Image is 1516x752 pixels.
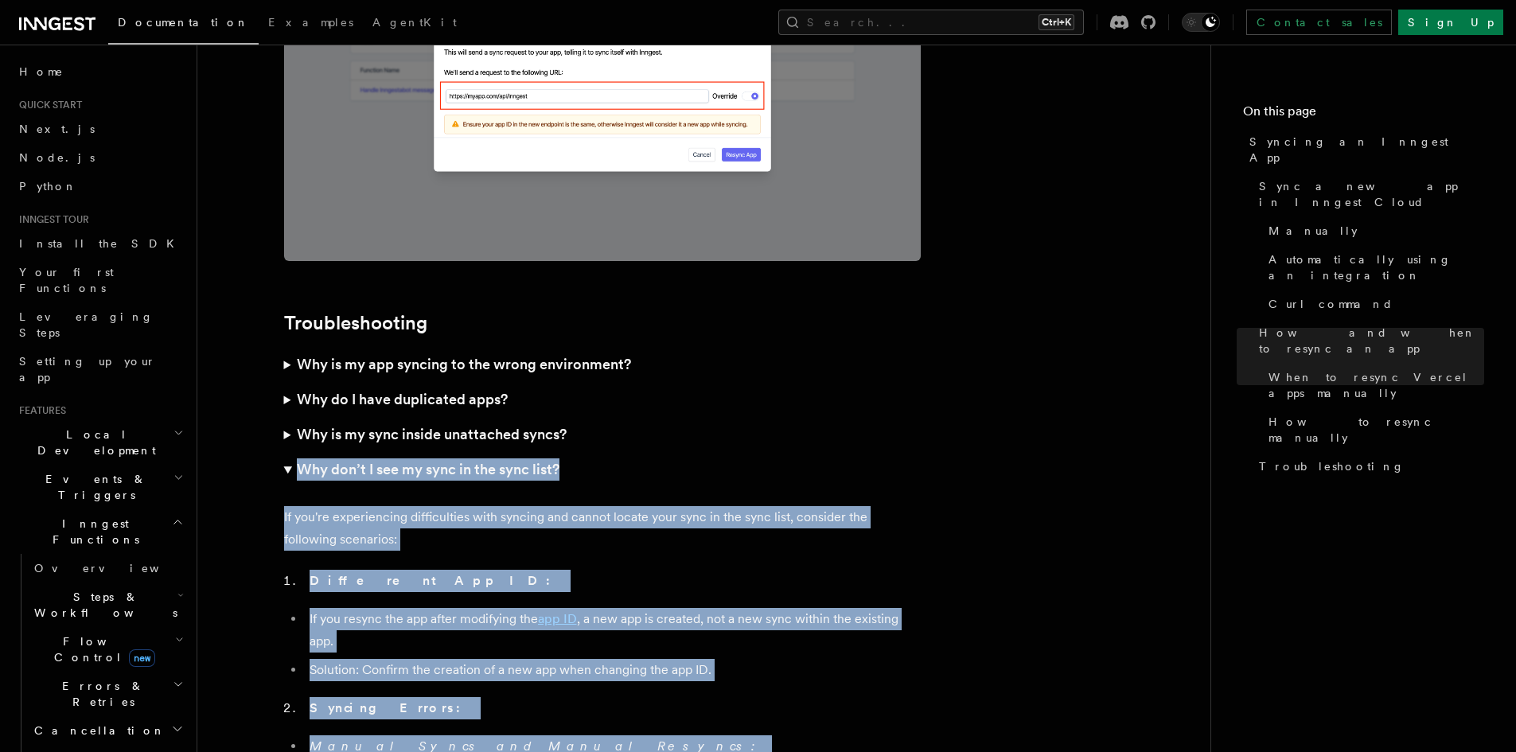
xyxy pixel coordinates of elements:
button: Inngest Functions [13,509,187,554]
button: Errors & Retries [28,672,187,716]
button: Flow Controlnew [28,627,187,672]
span: Inngest Functions [13,516,172,547]
span: Events & Triggers [13,471,173,503]
h3: Why don’t I see my sync in the sync list? [297,458,559,481]
span: Steps & Workflows [28,589,177,621]
a: Manually [1262,216,1484,245]
span: Overview [34,562,198,575]
span: AgentKit [372,16,457,29]
a: Syncing an Inngest App [1243,127,1484,172]
span: Documentation [118,16,249,29]
span: Automatically using an integration [1269,251,1484,283]
h4: On this page [1243,102,1484,127]
span: Local Development [13,427,173,458]
h3: Why is my app syncing to the wrong environment? [297,353,631,376]
button: Steps & Workflows [28,583,187,627]
a: Leveraging Steps [13,302,187,347]
button: Events & Triggers [13,465,187,509]
summary: Why don’t I see my sync in the sync list? [284,452,921,487]
a: Examples [259,5,363,43]
a: Home [13,57,187,86]
li: Solution: Confirm the creation of a new app when changing the app ID. [305,659,921,681]
a: Setting up your app [13,347,187,392]
button: Toggle dark mode [1182,13,1220,32]
a: Sign Up [1398,10,1503,35]
button: Search...Ctrl+K [778,10,1084,35]
a: Node.js [13,143,187,172]
li: If you resync the app after modifying the , a new app is created, not a new sync within the exist... [305,608,921,653]
a: Documentation [108,5,259,45]
a: How and when to resync an app [1253,318,1484,363]
strong: Syncing Errors: [310,700,470,715]
a: AgentKit [363,5,466,43]
span: Syncing an Inngest App [1249,134,1484,166]
span: Home [19,64,64,80]
span: Curl command [1269,296,1393,312]
span: Leveraging Steps [19,310,154,339]
strong: Different App ID: [310,573,559,588]
span: Python [19,180,77,193]
a: Troubleshooting [284,312,427,334]
h3: Why do I have duplicated apps? [297,388,508,411]
button: Cancellation [28,716,187,745]
a: Curl command [1262,290,1484,318]
kbd: Ctrl+K [1039,14,1074,30]
span: Node.js [19,151,95,164]
summary: Why do I have duplicated apps? [284,382,921,417]
span: How and when to resync an app [1259,325,1484,357]
span: Cancellation [28,723,166,738]
span: Setting up your app [19,355,156,384]
a: Troubleshooting [1253,452,1484,481]
a: Overview [28,554,187,583]
span: Flow Control [28,633,175,665]
a: When to resync Vercel apps manually [1262,363,1484,407]
span: Sync a new app in Inngest Cloud [1259,178,1484,210]
span: How to resync manually [1269,414,1484,446]
a: How to resync manually [1262,407,1484,452]
a: Next.js [13,115,187,143]
span: Your first Functions [19,266,114,294]
span: Quick start [13,99,82,111]
span: When to resync Vercel apps manually [1269,369,1484,401]
span: Troubleshooting [1259,458,1405,474]
summary: Why is my app syncing to the wrong environment? [284,347,921,382]
h3: Why is my sync inside unattached syncs? [297,423,567,446]
span: Inngest tour [13,213,89,226]
p: If you're experiencing difficulties with syncing and cannot locate your sync in the sync list, co... [284,506,921,551]
span: Next.js [19,123,95,135]
a: Contact sales [1246,10,1392,35]
a: Your first Functions [13,258,187,302]
summary: Why is my sync inside unattached syncs? [284,417,921,452]
a: Sync a new app in Inngest Cloud [1253,172,1484,216]
a: Install the SDK [13,229,187,258]
span: Manually [1269,223,1358,239]
span: Features [13,404,66,417]
span: Install the SDK [19,237,184,250]
span: new [129,649,155,667]
button: Local Development [13,420,187,465]
a: app ID [538,611,577,626]
span: Examples [268,16,353,29]
span: Errors & Retries [28,678,173,710]
a: Python [13,172,187,201]
a: Automatically using an integration [1262,245,1484,290]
